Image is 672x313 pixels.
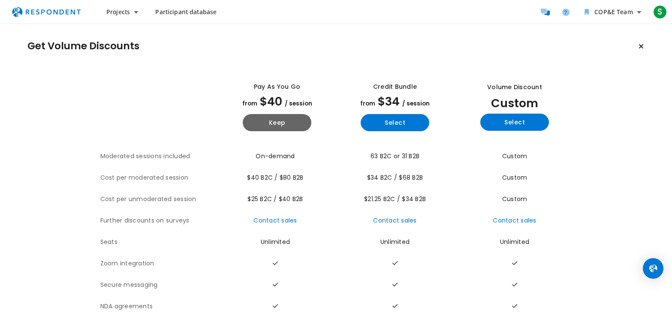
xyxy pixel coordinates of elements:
span: Custom [502,152,527,160]
span: COP&E Team [594,8,633,16]
div: Open Intercom Messenger [643,258,663,279]
div: Credit Bundle [373,82,417,91]
a: Help and support [557,3,574,21]
span: Custom [502,173,527,182]
a: Contact sales [373,216,416,225]
a: Contact sales [253,216,297,225]
span: Participant database [155,8,217,16]
span: Unlimited [500,238,529,246]
a: Contact sales [493,216,536,225]
a: Participant database [148,4,223,20]
h1: Get Volume Discounts [27,40,139,52]
span: $34 B2C / $68 B2B [367,173,423,182]
span: Custom [491,95,538,111]
span: $40 B2C / $80 B2B [247,173,303,182]
th: Seats [100,232,218,253]
div: Volume Discount [487,83,542,92]
span: from [360,99,375,108]
button: Select yearly basic plan [361,114,429,131]
button: Select yearly custom_static plan [480,114,549,131]
a: Message participants [536,3,554,21]
button: Projects [99,4,145,20]
th: Zoom integration [100,253,218,274]
span: $40 [260,93,282,109]
button: COP&E Team [578,4,648,20]
span: / session [285,99,312,108]
th: Secure messaging [100,274,218,296]
span: Unlimited [380,238,410,246]
th: Moderated sessions included [100,146,218,167]
img: respondent-logo.png [7,4,86,20]
span: Projects [106,8,130,16]
button: Keep current yearly payg plan [243,114,311,131]
span: S [653,5,667,19]
span: / session [402,99,430,108]
span: from [242,99,257,108]
button: Keep current plan [633,38,650,55]
th: Cost per unmoderated session [100,189,218,210]
button: S [651,4,669,20]
span: $25 B2C / $40 B2B [247,195,303,203]
span: $34 [378,93,400,109]
span: 63 B2C or 31 B2B [371,152,419,160]
span: On-demand [256,152,295,160]
span: Custom [502,195,527,203]
div: Pay as you go [254,82,300,91]
span: Unlimited [261,238,290,246]
th: Cost per moderated session [100,167,218,189]
th: Further discounts on surveys [100,210,218,232]
span: $21.25 B2C / $34 B2B [364,195,426,203]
